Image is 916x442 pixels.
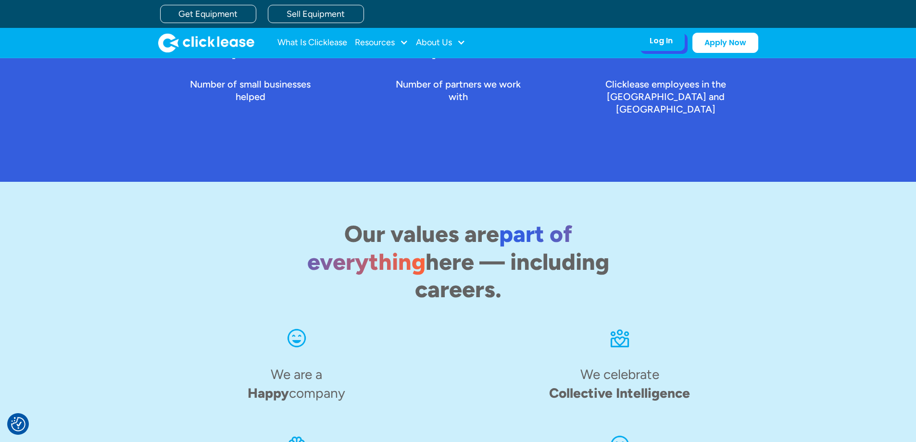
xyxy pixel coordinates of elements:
img: An icon of three dots over a rectangle and heart [608,327,631,350]
img: Smiling face icon [285,327,308,350]
span: Happy [248,385,289,401]
a: home [158,33,254,52]
div: Resources [355,33,408,52]
button: Consent Preferences [11,417,25,431]
span: Collective Intelligence [549,385,690,401]
div: About Us [416,33,465,52]
a: What Is Clicklease [277,33,347,52]
div: Log In [650,36,673,46]
a: Get Equipment [160,5,256,23]
img: Revisit consent button [11,417,25,431]
p: Number of partners we work with [385,78,531,103]
img: Clicklease logo [158,33,254,52]
h2: Our values are here — including careers. [274,220,643,303]
h4: We celebrate [549,365,690,403]
h4: We are a company [248,365,345,403]
p: Clicklease employees in the [GEOGRAPHIC_DATA] and [GEOGRAPHIC_DATA] [593,78,739,115]
a: Apply Now [692,33,758,53]
a: Sell Equipment [268,5,364,23]
span: part of everything [307,220,572,276]
p: Number of small businesses helped [177,78,324,103]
